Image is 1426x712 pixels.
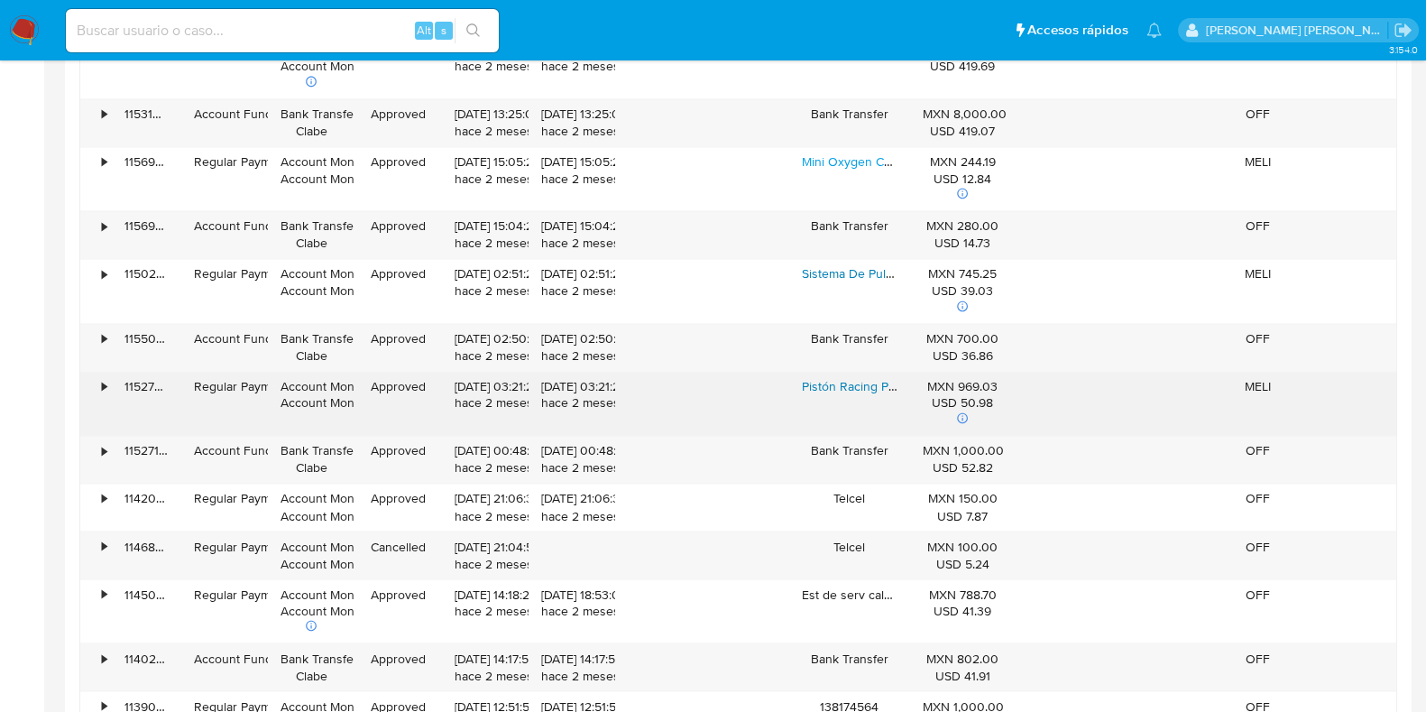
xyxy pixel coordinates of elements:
[66,19,499,42] input: Buscar usuario o caso...
[1394,21,1412,40] a: Salir
[441,22,446,39] span: s
[1206,22,1388,39] p: daniela.lagunesrodriguez@mercadolibre.com.mx
[455,18,492,43] button: search-icon
[1027,21,1128,40] span: Accesos rápidos
[1146,23,1162,38] a: Notificaciones
[1388,42,1417,57] span: 3.154.0
[417,22,431,39] span: Alt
